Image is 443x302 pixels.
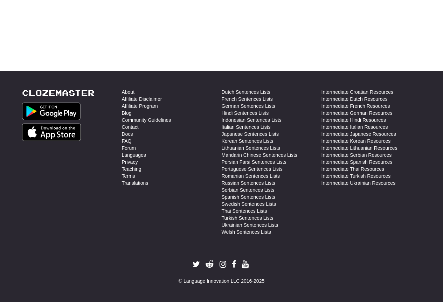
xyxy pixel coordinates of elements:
a: Romanian Sentences Lists [222,173,280,180]
a: German Sentences Lists [222,103,275,110]
a: Lithuanian Sentences Lists [222,145,280,152]
a: Docs [122,131,133,138]
a: Intermediate Thai Resources [321,166,385,173]
a: Intermediate Serbian Resources [321,152,392,159]
a: Forum [122,145,136,152]
a: Intermediate Japanese Resources [321,131,396,138]
a: Teaching [122,166,141,173]
a: FAQ [122,138,132,145]
a: Serbian Sentences Lists [222,187,275,194]
a: Intermediate Turkish Resources [321,173,391,180]
a: Intermediate Spanish Resources [321,159,393,166]
img: Get it on App Store [22,124,81,141]
a: Intermediate Ukrainian Resources [321,180,396,187]
a: Swedish Sentences Lists [222,201,276,208]
a: Italian Sentences Lists [222,124,271,131]
a: Turkish Sentences Lists [222,215,274,222]
a: Russian Sentences Lists [222,180,275,187]
a: About [122,89,135,96]
a: Spanish Sentences Lists [222,194,275,201]
a: Intermediate Italian Resources [321,124,388,131]
a: Intermediate Dutch Resources [321,96,388,103]
a: Portuguese Sentences Lists [222,166,283,173]
div: © Language Innovation LLC 2016-2025 [22,278,421,285]
a: Korean Sentences Lists [222,138,274,145]
a: Languages [122,152,146,159]
a: Ukrainian Sentences Lists [222,222,278,229]
a: Thai Sentences Lists [222,208,267,215]
a: Welsh Sentences Lists [222,229,271,236]
a: Intermediate German Resources [321,110,393,117]
a: Intermediate French Resources [321,103,390,110]
a: Blog [122,110,132,117]
a: Intermediate Croatian Resources [321,89,393,96]
a: Mandarin Chinese Sentences Lists [222,152,297,159]
a: Affiliate Disclaimer [122,96,162,103]
a: Hindi Sentences Lists [222,110,269,117]
a: Indonesian Sentences Lists [222,117,282,124]
a: Intermediate Hindi Resources [321,117,386,124]
a: Community Guidelines [122,117,171,124]
a: Contact [122,124,139,131]
img: Get it on Google Play [22,103,81,120]
a: Japanese Sentences Lists [222,131,279,138]
a: Terms [122,173,135,180]
a: Dutch Sentences Lists [222,89,270,96]
a: Intermediate Lithuanian Resources [321,145,397,152]
a: Privacy [122,159,138,166]
a: French Sentences Lists [222,96,273,103]
a: Affiliate Program [122,103,158,110]
a: Persian Farsi Sentences Lists [222,159,286,166]
a: Intermediate Korean Resources [321,138,391,145]
a: Clozemaster [22,89,95,97]
a: Translations [122,180,148,187]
